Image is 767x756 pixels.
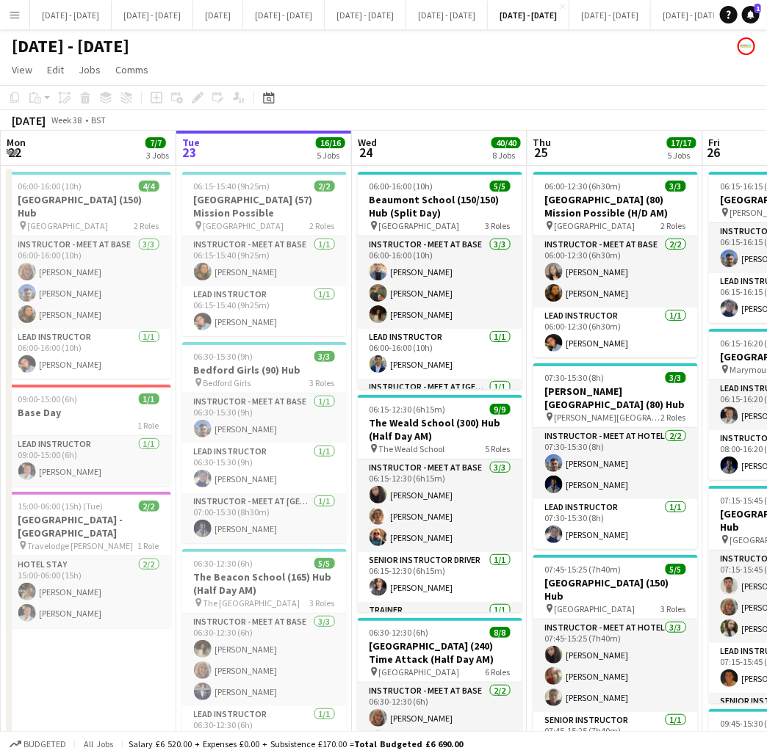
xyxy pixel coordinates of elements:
[358,459,522,552] app-card-role: Instructor - Meet at Base3/306:15-12:30 (6h15m)[PERSON_NAME][PERSON_NAME][PERSON_NAME]
[491,137,521,148] span: 40/40
[7,406,171,419] h3: Base Day
[12,35,129,57] h1: [DATE] - [DATE]
[358,602,522,652] app-card-role: Trainer1/1
[4,144,26,161] span: 22
[533,619,698,712] app-card-role: Instructor - Meet at Hotel3/307:45-15:25 (7h40m)[PERSON_NAME][PERSON_NAME][PERSON_NAME]
[18,181,82,192] span: 06:00-16:00 (10h)
[668,150,696,161] div: 5 Jobs
[182,193,347,219] h3: [GEOGRAPHIC_DATA] (57) Mission Possible
[310,377,335,388] span: 3 Roles
[30,1,112,29] button: [DATE] - [DATE]
[316,137,345,148] span: 16/16
[661,603,686,614] span: 3 Roles
[370,181,433,192] span: 06:00-16:00 (10h)
[358,193,522,219] h3: Beaumont School (150/150) Hub (Split Day)
[358,136,377,149] span: Wed
[134,220,159,231] span: 2 Roles
[204,597,300,608] span: The [GEOGRAPHIC_DATA]
[12,113,46,128] div: [DATE]
[28,220,109,231] span: [GEOGRAPHIC_DATA]
[47,63,64,76] span: Edit
[738,37,755,55] app-user-avatar: Programmes & Operations
[182,172,347,336] app-job-card: 06:15-15:40 (9h25m)2/2[GEOGRAPHIC_DATA] (57) Mission Possible [GEOGRAPHIC_DATA]2 RolesInstructor ...
[709,136,721,149] span: Fri
[182,286,347,336] app-card-role: Lead Instructor1/106:15-15:40 (9h25m)[PERSON_NAME]
[7,556,171,628] app-card-role: Hotel Stay2/215:00-06:00 (15h)[PERSON_NAME][PERSON_NAME]
[358,683,522,754] app-card-role: Instructor - Meet at Base2/206:30-12:30 (6h)[PERSON_NAME][PERSON_NAME]
[666,181,686,192] span: 3/3
[310,597,335,608] span: 3 Roles
[666,372,686,383] span: 3/3
[193,1,243,29] button: [DATE]
[73,60,107,79] a: Jobs
[358,395,522,612] app-job-card: 06:15-12:30 (6h15m)9/9The Weald School (300) Hub (Half Day AM) The Weald School5 RolesInstructor ...
[358,236,522,329] app-card-role: Instructor - Meet at Base3/306:00-16:00 (10h)[PERSON_NAME][PERSON_NAME][PERSON_NAME]
[379,443,445,454] span: The Weald School
[145,137,166,148] span: 7/7
[139,393,159,404] span: 1/1
[488,1,569,29] button: [DATE] - [DATE]
[182,614,347,706] app-card-role: Instructor - Meet at Base3/306:30-12:30 (6h)[PERSON_NAME][PERSON_NAME][PERSON_NAME]
[406,1,488,29] button: [DATE] - [DATE]
[180,144,200,161] span: 23
[182,236,347,286] app-card-role: Instructor - Meet at Base1/106:15-15:40 (9h25m)[PERSON_NAME]
[18,393,78,404] span: 09:00-15:00 (6h)
[533,385,698,411] h3: [PERSON_NAME][GEOGRAPHIC_DATA] (80) Hub
[490,181,511,192] span: 5/5
[81,738,116,749] span: All jobs
[7,513,171,539] h3: [GEOGRAPHIC_DATA] - [GEOGRAPHIC_DATA]
[182,706,347,756] app-card-role: Lead Instructor1/106:30-12:30 (6h)[PERSON_NAME]
[6,60,38,79] a: View
[182,342,347,543] app-job-card: 06:30-15:30 (9h)3/3Bedford Girls (90) Hub Bedford Girls3 RolesInstructor - Meet at Base1/106:30-1...
[533,576,698,603] h3: [GEOGRAPHIC_DATA] (150) Hub
[7,329,171,379] app-card-role: Lead Instructor1/106:00-16:00 (10h)[PERSON_NAME]
[569,1,651,29] button: [DATE] - [DATE]
[533,308,698,357] app-card-role: Lead Instructor1/106:00-12:30 (6h30m)[PERSON_NAME]
[91,115,106,126] div: BST
[379,666,460,677] span: [GEOGRAPHIC_DATA]
[358,379,522,429] app-card-role: Instructor - Meet at [GEOGRAPHIC_DATA]1/1
[7,193,171,219] h3: [GEOGRAPHIC_DATA] (150) Hub
[7,385,171,486] div: 09:00-15:00 (6h)1/1Base Day1 RoleLead Instructor1/109:00-15:00 (6h)[PERSON_NAME]
[358,552,522,602] app-card-role: Senior Instructor Driver1/106:15-12:30 (6h15m)[PERSON_NAME]
[533,193,698,219] h3: [GEOGRAPHIC_DATA] (80) Mission Possible (H/D AM)
[742,6,760,23] a: 1
[533,172,698,357] app-job-card: 06:00-12:30 (6h30m)3/3[GEOGRAPHIC_DATA] (80) Mission Possible (H/D AM) [GEOGRAPHIC_DATA]2 RolesIn...
[41,60,70,79] a: Edit
[486,220,511,231] span: 3 Roles
[661,220,686,231] span: 2 Roles
[358,172,522,389] app-job-card: 06:00-16:00 (10h)5/5Beaumont School (150/150) Hub (Split Day) [GEOGRAPHIC_DATA]3 RolesInstructor ...
[370,627,429,638] span: 06:30-12:30 (6h)
[112,1,193,29] button: [DATE] - [DATE]
[533,363,698,549] app-job-card: 07:30-15:30 (8h)3/3[PERSON_NAME][GEOGRAPHIC_DATA] (80) Hub [PERSON_NAME][GEOGRAPHIC_DATA]2 RolesI...
[12,63,32,76] span: View
[138,540,159,551] span: 1 Role
[182,393,347,443] app-card-role: Instructor - Meet at Base1/106:30-15:30 (9h)[PERSON_NAME]
[486,443,511,454] span: 5 Roles
[138,420,159,431] span: 1 Role
[545,181,622,192] span: 06:00-12:30 (6h30m)
[492,150,520,161] div: 8 Jobs
[533,499,698,549] app-card-role: Lead Instructor1/107:30-15:30 (8h)[PERSON_NAME]
[314,351,335,362] span: 3/3
[182,363,347,377] h3: Bedford Girls (90) Hub
[182,136,200,149] span: Tue
[79,63,101,76] span: Jobs
[651,1,732,29] button: [DATE] - [DATE]
[490,627,511,638] span: 8/8
[555,603,635,614] span: [GEOGRAPHIC_DATA]
[204,220,284,231] span: [GEOGRAPHIC_DATA]
[486,666,511,677] span: 6 Roles
[243,1,325,29] button: [DATE] - [DATE]
[146,150,169,161] div: 3 Jobs
[18,501,104,512] span: 15:00-06:00 (15h) (Tue)
[310,220,335,231] span: 2 Roles
[317,150,345,161] div: 5 Jobs
[667,137,696,148] span: 17/17
[182,493,347,543] app-card-role: Instructor - Meet at [GEOGRAPHIC_DATA]1/107:00-15:30 (8h30m)[PERSON_NAME]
